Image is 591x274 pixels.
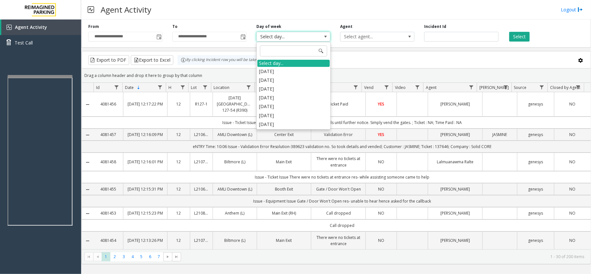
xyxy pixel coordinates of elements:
[15,24,47,30] span: Agent Activity
[97,186,119,192] a: 4081455
[432,186,478,192] a: [PERSON_NAME]
[97,210,119,216] a: 4081453
[82,187,93,192] a: Collapse Details
[340,24,352,30] label: Agent
[558,131,587,138] a: NO
[351,83,360,92] a: Issue Filter Menu
[257,32,315,41] span: Select day...
[174,254,179,259] span: Go to the last page
[194,210,209,216] a: L21086500
[97,131,119,138] a: 4081457
[217,186,253,192] a: AMLI Downtown (L)
[217,95,253,114] a: [DATE] [GEOGRAPHIC_DATA] 127-54 (R390)
[315,101,362,107] a: Ticket Paid
[185,254,584,259] kendo-pager-info: 1 - 30 of 200 items
[256,24,282,30] label: Day of week
[261,237,307,243] a: Main Exit
[521,131,550,138] a: genesys
[370,159,393,165] a: NO
[156,83,165,92] a: Date Filter Menu
[257,60,330,67] div: Select day...
[521,237,550,243] a: genesys
[550,85,580,90] span: Closed by Agent
[569,210,575,216] span: NO
[424,24,446,30] label: Incident Id
[315,131,362,138] a: Validation Error
[82,102,93,107] a: Collapse Details
[217,159,253,165] a: Biltmore (L)
[370,186,393,192] a: NO
[521,159,550,165] a: genesys
[93,171,591,183] td: Issue - Ticket Issue There were no tickets at entrance res- while assisting someone came to help
[413,83,422,92] a: Video Filter Menu
[370,210,393,216] a: NO
[194,237,209,243] a: L21077300
[82,132,93,138] a: Collapse Details
[127,159,163,165] a: [DATE] 12:16:01 PM
[257,76,330,84] li: [DATE]
[217,131,253,138] a: AMLI Downtown (L)
[127,131,163,138] a: [DATE] 12:16:09 PM
[514,85,527,90] span: Source
[93,117,591,129] td: Issue - Ticket Issue Ticket Paid resoln:-Do not take any details until further notice. Simply ven...
[395,85,406,90] span: Video
[165,254,170,259] span: Go to the next page
[82,70,591,81] div: Drag a column header and drop it here to group by that column
[569,132,575,137] span: NO
[537,83,546,92] a: Source Filter Menu
[127,101,163,107] a: [DATE] 12:17:22 PM
[569,238,575,243] span: NO
[97,159,119,165] a: 4081458
[127,186,163,192] a: [DATE] 12:15:31 PM
[261,210,307,216] a: Main Exit (RH)
[244,83,253,92] a: Location Filter Menu
[194,101,209,107] a: R127-1
[378,132,385,137] span: YES
[486,131,513,138] a: JASMINE
[378,159,384,165] span: NO
[171,159,186,165] a: 12
[569,159,575,165] span: NO
[93,219,591,231] td: Call dropped
[558,186,587,192] a: NO
[136,85,141,90] span: Sortable
[574,83,583,92] a: Closed by Agent Filter Menu
[97,101,119,107] a: 4081456
[521,186,550,192] a: genesys
[82,211,93,216] a: Collapse Details
[257,111,330,120] li: [DATE]
[378,101,385,107] span: YES
[239,32,246,41] span: Toggle popup
[15,39,33,46] span: Test Call
[96,85,100,90] span: Id
[137,252,146,261] span: Page 5
[257,84,330,93] li: [DATE]
[257,102,330,111] li: [DATE]
[561,6,583,13] a: Logout
[93,195,591,207] td: Issue - Equipment Issue Gate / Door Won't Open res- unable to hear hence asked for the callback
[370,237,393,243] a: NO
[315,156,362,168] a: There were no tickets at entrance
[315,186,362,192] a: Gate / Door Won't Open
[171,237,186,243] a: 12
[146,252,154,261] span: Page 6
[88,55,129,65] button: Export to PDF
[558,210,587,216] a: NO
[88,2,94,18] img: pageIcon
[1,19,81,35] a: Agent Activity
[6,25,12,30] img: 'icon'
[163,252,172,261] span: Go to the next page
[370,131,393,138] a: YES
[261,131,307,138] a: Center Exit
[432,210,478,216] a: [PERSON_NAME]
[178,83,187,92] a: H Filter Menu
[172,24,178,30] label: To
[509,32,530,42] button: Select
[112,83,121,92] a: Id Filter Menu
[217,210,253,216] a: Anthem (L)
[521,101,550,107] a: genesys
[82,238,93,243] a: Collapse Details
[558,101,587,107] a: NO
[201,83,209,92] a: Lot Filter Menu
[82,83,591,249] div: Data table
